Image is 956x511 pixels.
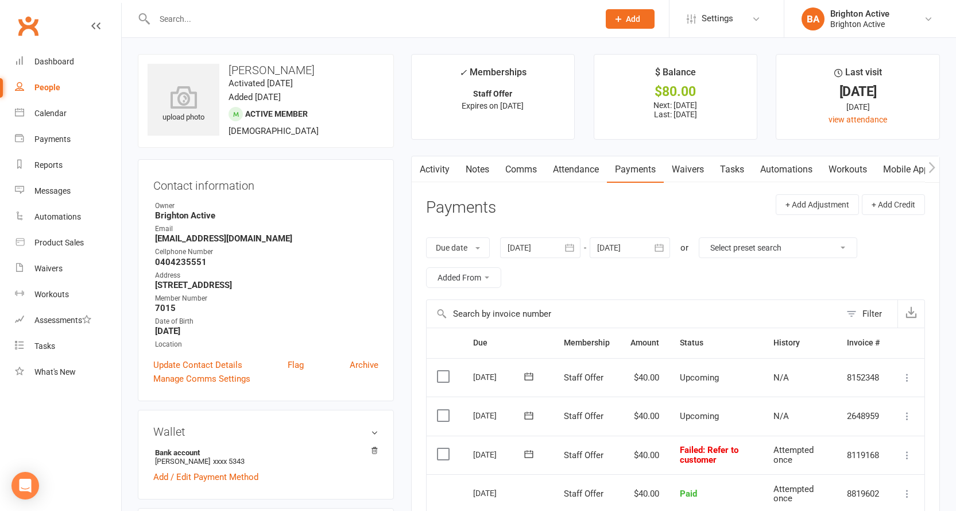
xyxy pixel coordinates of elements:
[837,397,890,436] td: 2648959
[155,326,378,336] strong: [DATE]
[606,9,655,29] button: Add
[153,425,378,438] h3: Wallet
[787,101,929,113] div: [DATE]
[155,210,378,221] strong: Brighton Active
[155,339,378,350] div: Location
[15,178,121,204] a: Messages
[426,199,496,217] h3: Payments
[245,109,308,118] span: Active member
[680,489,697,499] span: Paid
[34,264,63,273] div: Waivers
[155,448,373,457] strong: Bank account
[155,224,378,235] div: Email
[34,341,55,351] div: Tasks
[655,65,696,86] div: $ Balance
[834,65,882,86] div: Last visit
[148,86,219,124] div: upload photo
[34,160,63,170] div: Reports
[153,358,242,372] a: Update Contact Details
[15,308,121,333] a: Assessments
[34,238,84,247] div: Product Sales
[34,57,74,66] div: Dashboard
[473,484,526,502] div: [DATE]
[15,282,121,308] a: Workouts
[605,86,747,98] div: $80.00
[426,267,501,288] button: Added From
[473,406,526,424] div: [DATE]
[15,256,121,282] a: Waivers
[773,411,789,421] span: N/A
[155,280,378,290] strong: [STREET_ADDRESS]
[34,83,60,92] div: People
[288,358,304,372] a: Flag
[153,447,378,467] li: [PERSON_NAME]
[680,372,719,383] span: Upcoming
[712,156,752,183] a: Tasks
[564,450,603,460] span: Staff Offer
[620,397,669,436] td: $40.00
[837,436,890,475] td: 8119168
[458,156,497,183] a: Notes
[412,156,458,183] a: Activity
[763,328,837,358] th: History
[155,201,378,212] div: Owner
[669,328,764,358] th: Status
[837,328,890,358] th: Invoice #
[14,11,42,40] a: Clubworx
[830,9,889,19] div: Brighton Active
[15,230,121,256] a: Product Sales
[841,300,897,328] button: Filter
[680,445,738,465] span: Failed
[462,101,524,110] span: Expires on [DATE]
[554,328,620,358] th: Membership
[564,372,603,383] span: Staff Offer
[680,241,688,255] div: or
[34,186,71,195] div: Messages
[564,411,603,421] span: Staff Offer
[15,126,121,152] a: Payments
[155,257,378,267] strong: 0404235551
[820,156,875,183] a: Workouts
[473,445,526,463] div: [DATE]
[155,293,378,304] div: Member Number
[350,358,378,372] a: Archive
[153,372,250,386] a: Manage Comms Settings
[155,270,378,281] div: Address
[875,156,937,183] a: Mobile App
[229,126,319,136] span: [DEMOGRAPHIC_DATA]
[155,233,378,244] strong: [EMAIL_ADDRESS][DOMAIN_NAME]
[680,411,719,421] span: Upcoming
[463,328,554,358] th: Due
[34,109,67,118] div: Calendar
[151,11,591,27] input: Search...
[459,65,527,86] div: Memberships
[862,194,925,215] button: + Add Credit
[34,316,91,325] div: Assessments
[34,290,69,299] div: Workouts
[773,484,814,504] span: Attempted once
[229,78,293,89] time: Activated [DATE]
[620,436,669,475] td: $40.00
[702,6,733,32] span: Settings
[837,358,890,397] td: 8152348
[459,67,467,78] i: ✓
[229,92,281,102] time: Added [DATE]
[773,372,789,383] span: N/A
[545,156,607,183] a: Attendance
[15,101,121,126] a: Calendar
[153,470,258,484] a: Add / Edit Payment Method
[155,316,378,327] div: Date of Birth
[155,303,378,313] strong: 7015
[802,7,825,30] div: BA
[773,445,814,465] span: Attempted once
[34,367,76,376] div: What's New
[605,101,747,119] p: Next: [DATE] Last: [DATE]
[15,359,121,385] a: What's New
[620,328,669,358] th: Amount
[830,19,889,29] div: Brighton Active
[829,115,887,124] a: view attendance
[15,204,121,230] a: Automations
[11,472,39,500] div: Open Intercom Messenger
[497,156,545,183] a: Comms
[155,247,378,258] div: Cellphone Number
